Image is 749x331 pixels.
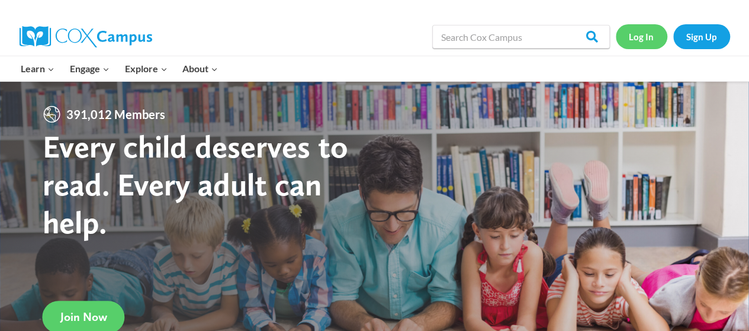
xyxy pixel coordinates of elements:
[60,310,107,324] span: Join Now
[175,56,226,81] button: Child menu of About
[673,24,730,49] a: Sign Up
[616,24,667,49] a: Log In
[62,56,117,81] button: Child menu of Engage
[62,105,170,124] span: 391,012 Members
[117,56,175,81] button: Child menu of Explore
[43,127,348,240] strong: Every child deserves to read. Every adult can help.
[616,24,730,49] nav: Secondary Navigation
[14,56,63,81] button: Child menu of Learn
[20,26,152,47] img: Cox Campus
[432,25,610,49] input: Search Cox Campus
[14,56,226,81] nav: Primary Navigation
